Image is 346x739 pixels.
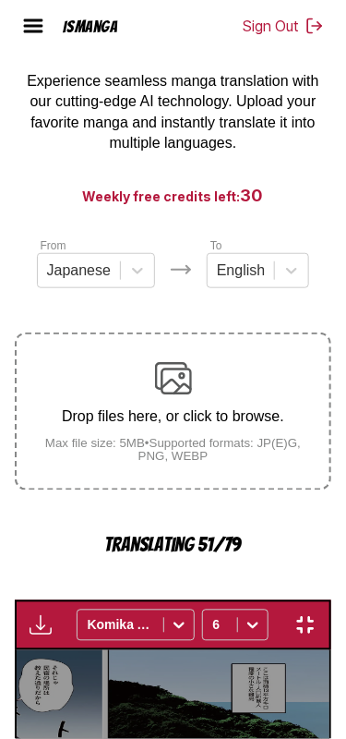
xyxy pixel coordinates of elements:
p: Experience seamless manga translation with our cutting-edge AI technology. Upload your favorite m... [15,71,331,154]
img: hamburger [22,15,44,37]
div: IsManga [63,18,118,35]
p: Translating 51/79 [15,535,331,556]
img: Exit fullscreen [294,614,316,636]
small: Max file size: 5MB • Supported formats: JP(E)G, PNG, WEBP [17,436,329,464]
a: IsManga [55,18,151,35]
button: Sign Out [243,17,324,35]
img: Languages icon [170,259,192,281]
label: To [210,239,222,252]
h3: Weekly free credits left: [44,184,302,207]
img: Sign out [305,17,324,35]
span: 30 [241,186,264,205]
img: Download translated images [30,614,52,636]
p: Drop files here, or click to browse. [17,408,329,425]
label: From [41,239,66,252]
